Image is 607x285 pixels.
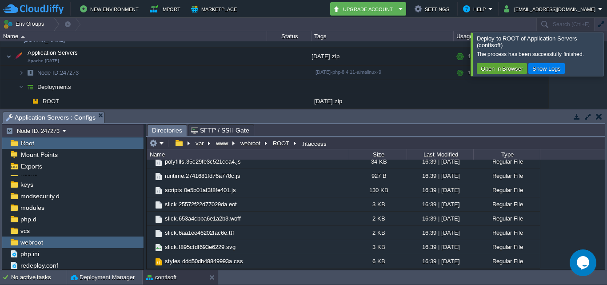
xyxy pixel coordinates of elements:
div: 16:39 | [DATE] [407,197,473,211]
div: Regular File [473,183,540,197]
a: Deployments [36,83,72,91]
div: The process has been successfully finished. [477,51,601,58]
div: .htaccess [299,140,327,147]
div: Regular File [473,169,540,183]
span: 247273 [36,69,80,76]
div: Size [350,149,407,160]
button: Help [463,4,488,14]
div: Regular File [473,226,540,240]
a: Root [19,139,36,147]
img: AMDAwAAAACH5BAEAAAAALAAAAAABAAEAAAICRAEAOw== [147,169,154,183]
span: Application Servers [27,49,79,56]
div: Regular File [473,197,540,211]
span: SFTP / SSH Gate [191,125,249,136]
div: 16:39 | [DATE] [407,183,473,197]
span: Application Servers : Configs [6,112,96,123]
span: Deploy to ROOT of Application Servers (contisoft) [477,35,577,48]
span: Mount Points [19,151,59,159]
div: 1 / 3 [468,66,477,80]
img: AMDAwAAAACH5BAEAAAAALAAAAAABAAEAAAICRAEAOw== [24,94,29,108]
button: contisoft [146,273,176,282]
img: AMDAwAAAACH5BAEAAAAALAAAAAABAAEAAAICRAEAOw== [154,243,164,253]
div: Usage [454,31,548,41]
span: ROOT [42,97,60,105]
img: AMDAwAAAACH5BAEAAAAALAAAAAABAAEAAAICRAEAOw== [19,80,24,94]
input: Click to enter the path [147,137,605,149]
a: runtime.2741681fd76a778c.js [164,172,242,180]
a: styles.ddd50db48849993a.css [164,257,244,265]
div: 2 KB [349,212,407,225]
button: Settings [415,4,452,14]
img: AMDAwAAAACH5BAEAAAAALAAAAAABAAEAAAICRAEAOw== [154,200,164,210]
a: slick.6aa1ee46202fac6e.ttf [164,229,236,237]
a: modules [19,204,46,212]
span: Directories [152,125,182,136]
img: AMDAwAAAACH5BAEAAAAALAAAAAABAAEAAAICRAEAOw== [154,257,164,267]
div: 3 KB [349,240,407,254]
img: AMDAwAAAACH5BAEAAAAALAAAAAABAAEAAAICRAEAOw== [147,183,154,197]
a: Node ID:247273 [36,69,80,76]
img: CloudJiffy [3,4,64,15]
div: Type [474,149,540,160]
div: 2 KB [349,226,407,240]
img: AMDAwAAAACH5BAEAAAAALAAAAAABAAEAAAICRAEAOw== [147,212,154,225]
button: Env Groups [3,18,47,30]
img: AMDAwAAAACH5BAEAAAAALAAAAAABAAEAAAICRAEAOw== [154,214,164,224]
img: AMDAwAAAACH5BAEAAAAALAAAAAABAAEAAAICRAEAOw== [154,186,164,196]
img: AMDAwAAAACH5BAEAAAAALAAAAAABAAEAAAICRAEAOw== [147,240,154,254]
div: 16:39 | [DATE] [407,240,473,254]
button: ROOT [272,139,292,147]
a: vcs [19,227,31,235]
span: php.d [19,215,38,223]
button: Upgrade Account [333,4,396,14]
div: Regular File [473,254,540,268]
img: AMDAwAAAACH5BAEAAAAALAAAAAABAAEAAAICRAEAOw== [147,197,154,211]
a: php.ini [19,250,40,258]
a: keys [19,181,35,189]
span: redeploy.conf [19,261,60,269]
a: slick.653a4cbba6e1a2b3.woff [164,215,242,222]
div: 34 KB [349,155,407,169]
img: AMDAwAAAACH5BAEAAAAALAAAAAABAAEAAAICRAEAOw== [21,36,25,38]
button: [EMAIL_ADDRESS][DOMAIN_NAME] [504,4,598,14]
img: AMDAwAAAACH5BAEAAAAALAAAAAABAAEAAAICRAEAOw== [24,80,36,94]
img: AMDAwAAAACH5BAEAAAAALAAAAAABAAEAAAICRAEAOw== [12,48,24,65]
button: Show Logs [530,64,563,72]
div: 16:39 | [DATE] [407,226,473,240]
img: AMDAwAAAACH5BAEAAAAALAAAAAABAAEAAAICRAEAOw== [19,66,24,80]
a: webroot [19,238,44,246]
div: Last Modified [407,149,473,160]
span: slick.25572f22d77029da.eot [164,201,238,208]
span: Apache [DATE] [28,58,59,64]
div: Regular File [473,240,540,254]
span: [DATE]-php-8.4.11-almalinux-9 [315,69,381,75]
button: Import [150,4,183,14]
div: [DATE].zip [311,94,454,108]
a: modsecurity.d [19,192,61,200]
div: Tags [312,31,453,41]
button: Open in Browser [478,64,526,72]
span: Exports [19,162,44,170]
div: Name [148,149,349,160]
div: 927 B [349,169,407,183]
div: 16:39 | [DATE] [407,212,473,225]
div: [DATE].zip [311,48,454,65]
a: Application ServersApache [DATE] [27,49,79,56]
div: 130 KB [349,183,407,197]
img: AMDAwAAAACH5BAEAAAAALAAAAAABAAEAAAICRAEAOw== [147,226,154,240]
div: 16:39 | [DATE] [407,169,473,183]
button: webroot [239,139,263,147]
img: AMDAwAAAACH5BAEAAAAALAAAAAABAAEAAAICRAEAOw== [147,155,154,169]
div: 3 KB [349,197,407,211]
button: Marketplace [191,4,240,14]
